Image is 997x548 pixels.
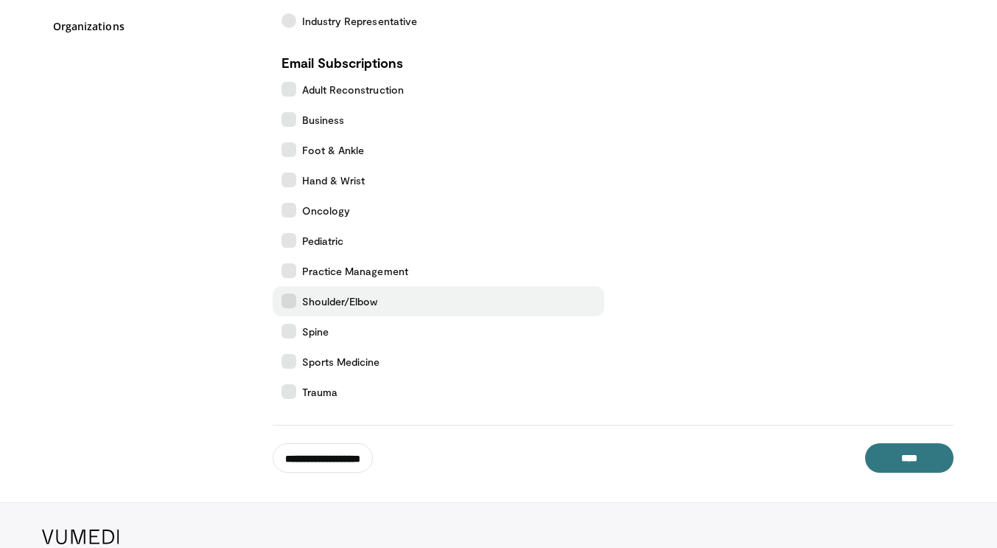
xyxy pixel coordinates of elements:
span: Foot & Ankle [302,142,365,158]
span: Industry Representative [302,13,418,29]
img: VuMedi Logo [42,530,119,544]
a: Organizations [53,18,259,34]
span: Oncology [302,203,351,218]
span: Hand & Wrist [302,173,365,188]
span: Pediatric [302,233,344,249]
strong: Email Subscriptions [281,55,403,71]
span: Trauma [302,384,337,400]
span: Practice Management [302,263,408,279]
span: Adult Reconstruction [302,82,404,97]
span: Spine [302,324,329,339]
span: Shoulder/Elbow [302,294,378,309]
span: Business [302,112,345,128]
span: Sports Medicine [302,354,380,370]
